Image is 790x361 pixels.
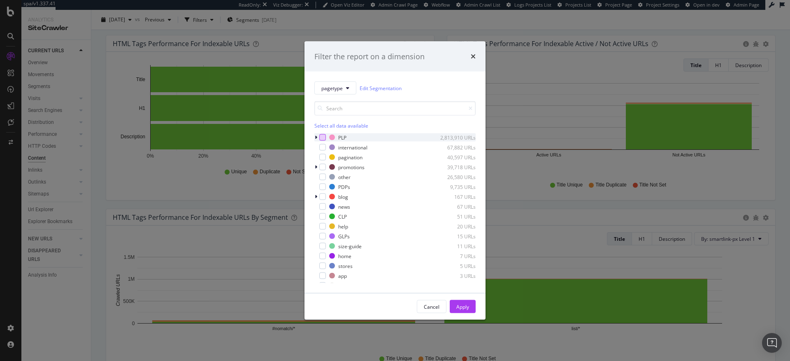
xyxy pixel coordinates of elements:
div: modal [304,41,486,320]
span: pagetype [321,84,343,91]
button: Cancel [417,300,446,313]
div: international [338,144,367,151]
button: pagetype [314,82,356,95]
div: other [338,173,351,180]
div: 2,813,910 URLs [435,134,476,141]
div: 3 URLs [435,272,476,279]
div: PDPs [338,183,350,190]
div: 20 URLs [435,223,476,230]
div: 26,580 URLs [435,173,476,180]
div: 5 URLs [435,262,476,269]
input: Search [314,101,476,116]
div: times [471,51,476,62]
div: blog [338,193,348,200]
div: 15 URLs [435,233,476,240]
div: Select all data available [314,122,476,129]
div: account [338,282,356,289]
div: 11 URLs [435,242,476,249]
a: Edit Segmentation [360,84,402,92]
div: Cancel [424,303,439,310]
div: PLP [338,134,346,141]
div: 7 URLs [435,252,476,259]
div: home [338,252,351,259]
div: Apply [456,303,469,310]
div: 67,882 URLs [435,144,476,151]
div: app [338,272,347,279]
div: 51 URLs [435,213,476,220]
div: help [338,223,348,230]
div: CLP [338,213,347,220]
div: 9,735 URLs [435,183,476,190]
div: pagination [338,154,362,161]
div: 40,597 URLs [435,154,476,161]
div: GLPs [338,233,350,240]
div: Open Intercom Messenger [762,333,782,353]
div: 39,718 URLs [435,163,476,170]
div: 167 URLs [435,193,476,200]
button: Apply [450,300,476,313]
div: stores [338,262,353,269]
div: size-guide [338,242,362,249]
div: news [338,203,350,210]
div: promotions [338,163,365,170]
div: 2 URLs [435,282,476,289]
div: Filter the report on a dimension [314,51,425,62]
div: 67 URLs [435,203,476,210]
